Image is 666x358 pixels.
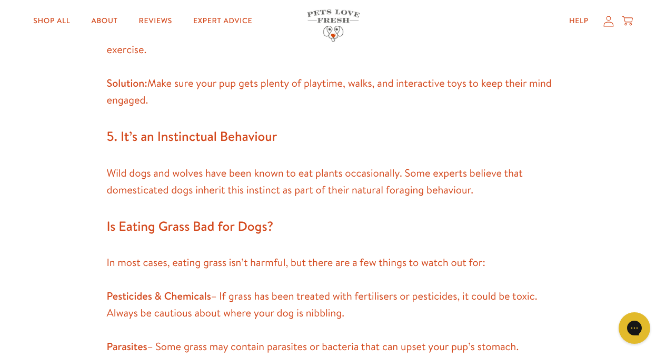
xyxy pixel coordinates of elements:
[25,11,78,32] a: Shop All
[613,309,655,347] iframe: Gorgias live chat messenger
[107,165,560,199] p: Wild dogs and wolves have been known to eat plants occasionally. Some experts believe that domest...
[107,254,560,271] p: In most cases, eating grass isn’t harmful, but there are a few things to watch out for:
[107,289,211,303] strong: Pesticides & Chemicals
[107,127,277,146] strong: 5. It’s an Instinctual Behaviour
[561,11,597,32] a: Help
[107,340,147,354] strong: Parasites
[131,11,181,32] a: Reviews
[307,9,360,42] img: Pets Love Fresh
[185,11,261,32] a: Expert Advice
[107,339,560,355] p: – Some grass may contain parasites or bacteria that can upset your pup’s stomach.
[107,75,560,109] p: Make sure your pup gets plenty of playtime, walks, and interactive toys to keep their mind engaged.
[107,288,560,322] p: – If grass has been treated with fertilisers or pesticides, it could be toxic. Always be cautious...
[83,11,126,32] a: About
[107,76,147,90] strong: Solution:
[107,217,274,236] strong: Is Eating Grass Bad for Dogs?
